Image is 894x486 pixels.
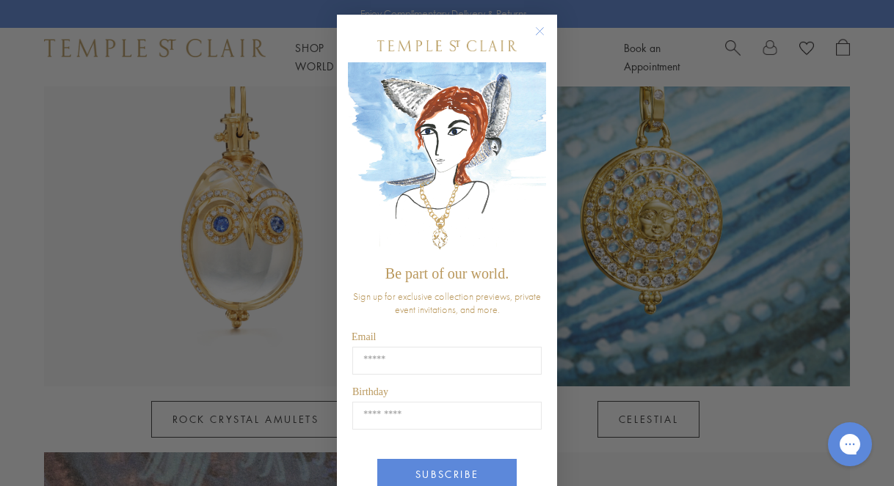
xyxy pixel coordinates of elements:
[538,29,556,48] button: Close dialog
[352,347,542,375] input: Email
[821,417,879,471] iframe: Gorgias live chat messenger
[352,331,376,342] span: Email
[348,62,546,258] img: c4a9eb12-d91a-4d4a-8ee0-386386f4f338.jpeg
[385,265,509,281] span: Be part of our world.
[377,40,517,51] img: Temple St. Clair
[353,290,541,316] span: Sign up for exclusive collection previews, private event invitations, and more.
[352,386,388,397] span: Birthday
